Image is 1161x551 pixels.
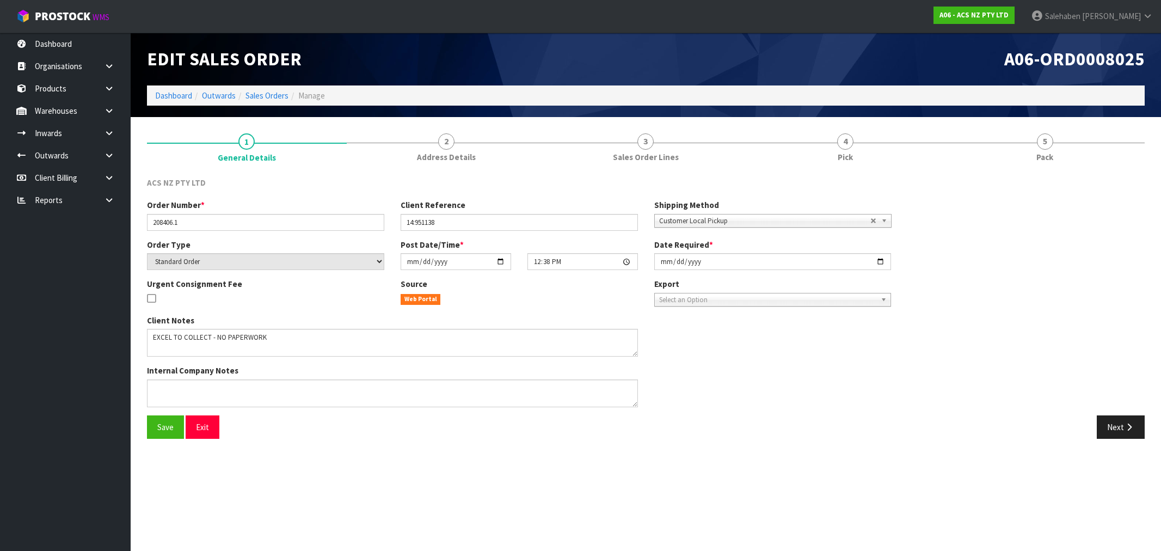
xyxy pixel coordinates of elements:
[218,152,276,163] span: General Details
[417,151,476,163] span: Address Details
[939,10,1009,20] strong: A06 - ACS NZ PTY LTD
[838,151,853,163] span: Pick
[654,199,719,211] label: Shipping Method
[147,47,302,70] span: Edit Sales Order
[1045,11,1080,21] span: Salehaben
[147,214,384,231] input: Order Number
[147,177,206,188] span: ACS NZ PTY LTD
[401,278,427,290] label: Source
[637,133,654,150] span: 3
[147,278,242,290] label: Urgent Consignment Fee
[155,90,192,101] a: Dashboard
[157,422,174,432] span: Save
[298,90,325,101] span: Manage
[147,199,205,211] label: Order Number
[1036,151,1053,163] span: Pack
[837,133,853,150] span: 4
[401,239,464,250] label: Post Date/Time
[238,133,255,150] span: 1
[147,169,1145,447] span: General Details
[401,294,441,305] span: Web Portal
[35,9,90,23] span: ProStock
[654,278,679,290] label: Export
[245,90,288,101] a: Sales Orders
[933,7,1015,24] a: A06 - ACS NZ PTY LTD
[147,315,194,326] label: Client Notes
[438,133,454,150] span: 2
[659,293,877,307] span: Select an Option
[147,239,191,250] label: Order Type
[147,365,238,376] label: Internal Company Notes
[401,199,465,211] label: Client Reference
[659,215,870,228] span: Customer Local Pickup
[613,151,679,163] span: Sales Order Lines
[401,214,638,231] input: Client Reference
[202,90,236,101] a: Outwards
[1082,11,1141,21] span: [PERSON_NAME]
[654,239,713,250] label: Date Required
[1097,415,1145,439] button: Next
[186,415,219,439] button: Exit
[93,12,109,22] small: WMS
[1004,47,1145,70] span: A06-ORD0008025
[1037,133,1053,150] span: 5
[147,415,184,439] button: Save
[16,9,30,23] img: cube-alt.png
